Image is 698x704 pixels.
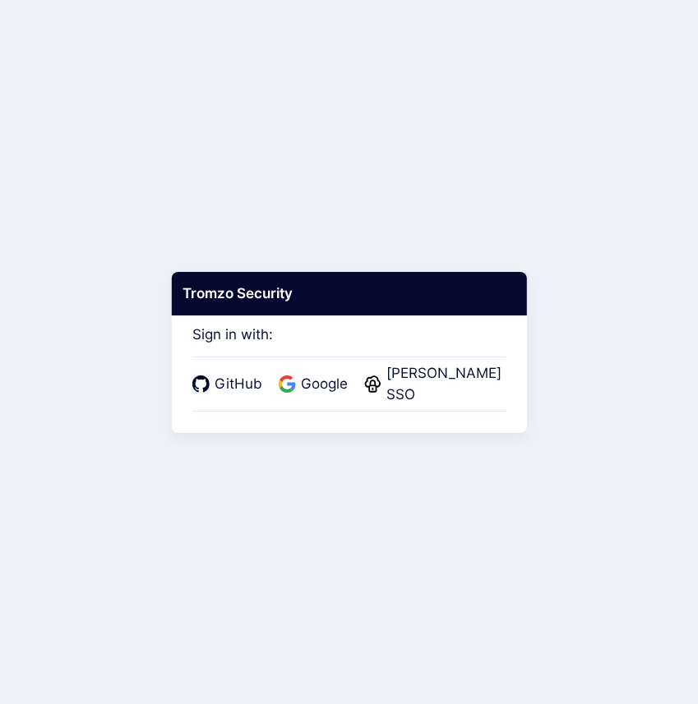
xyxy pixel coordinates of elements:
[296,374,353,395] span: Google
[381,363,506,405] span: [PERSON_NAME] SSO
[364,363,506,405] a: [PERSON_NAME] SSO
[192,304,506,412] div: Sign in with:
[171,271,526,315] div: Tromzo Security
[279,363,353,405] a: Google
[210,374,267,395] span: GitHub
[192,363,267,405] a: GitHub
